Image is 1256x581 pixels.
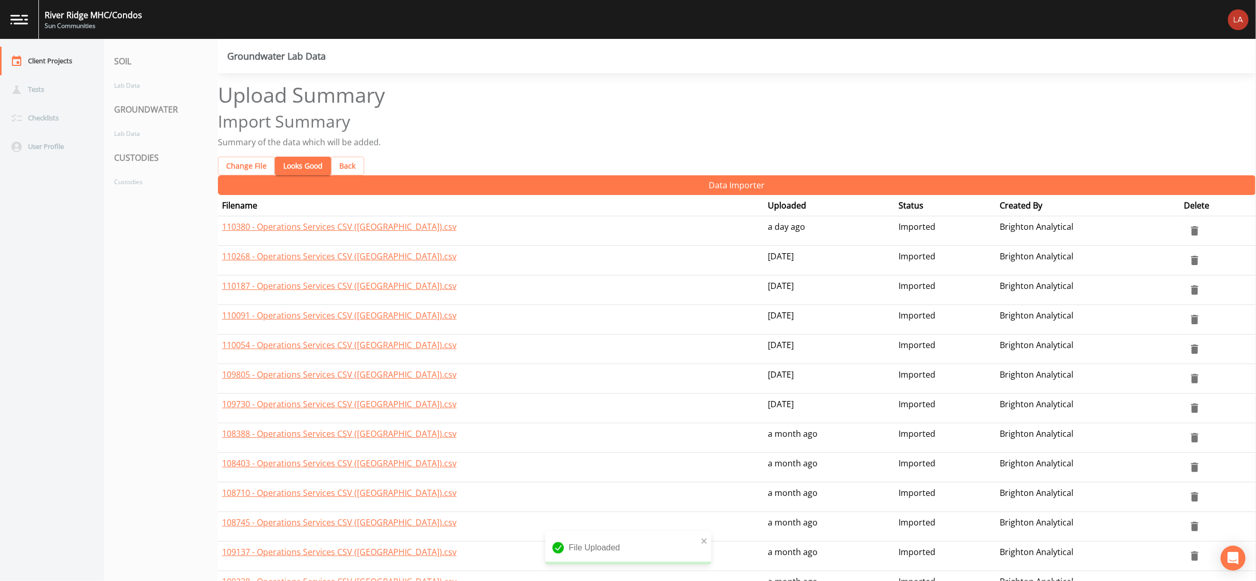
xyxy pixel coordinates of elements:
[894,542,996,571] td: Imported
[996,216,1180,246] td: Brighton Analytical
[275,157,331,176] button: Looks Good
[1184,250,1205,271] button: delete
[104,124,208,143] a: Lab Data
[764,364,894,394] td: [DATE]
[1184,309,1205,330] button: delete
[764,195,894,216] th: Uploaded
[764,246,894,275] td: [DATE]
[222,458,457,469] a: 108403 - Operations Services CSV ([GEOGRAPHIC_DATA]).csv
[894,305,996,335] td: Imported
[996,423,1180,453] td: Brighton Analytical
[1184,516,1205,537] button: delete
[894,364,996,394] td: Imported
[764,216,894,246] td: a day ago
[996,246,1180,275] td: Brighton Analytical
[222,517,457,528] a: 108745 - Operations Services CSV ([GEOGRAPHIC_DATA]).csv
[894,246,996,275] td: Imported
[218,136,1256,148] div: Summary of the data which will be added.
[222,339,457,351] a: 110054 - Operations Services CSV ([GEOGRAPHIC_DATA]).csv
[764,542,894,571] td: a month ago
[222,546,457,558] a: 109137 - Operations Services CSV ([GEOGRAPHIC_DATA]).csv
[894,453,996,482] td: Imported
[996,275,1180,305] td: Brighton Analytical
[894,335,996,364] td: Imported
[764,423,894,453] td: a month ago
[104,143,218,172] div: CUSTODIES
[996,512,1180,542] td: Brighton Analytical
[10,15,28,24] img: logo
[894,195,996,216] th: Status
[996,482,1180,512] td: Brighton Analytical
[1184,368,1205,389] button: delete
[218,112,1256,131] h2: Import Summary
[104,172,208,191] a: Custodies
[222,428,457,439] a: 108388 - Operations Services CSV ([GEOGRAPHIC_DATA]).csv
[104,76,208,95] a: Lab Data
[701,534,708,547] button: close
[222,221,457,232] a: 110380 - Operations Services CSV ([GEOGRAPHIC_DATA]).csv
[894,394,996,423] td: Imported
[894,482,996,512] td: Imported
[222,310,457,321] a: 110091 - Operations Services CSV ([GEOGRAPHIC_DATA]).csv
[545,531,711,564] div: File Uploaded
[218,175,1256,195] button: Data Importer
[1184,427,1205,448] button: delete
[894,216,996,246] td: Imported
[104,47,218,76] div: SOIL
[227,52,326,60] div: Groundwater Lab Data
[222,487,457,499] a: 108710 - Operations Services CSV ([GEOGRAPHIC_DATA]).csv
[996,364,1180,394] td: Brighton Analytical
[222,251,457,262] a: 110268 - Operations Services CSV ([GEOGRAPHIC_DATA]).csv
[1184,220,1205,241] button: delete
[222,398,457,410] a: 109730 - Operations Services CSV ([GEOGRAPHIC_DATA]).csv
[1184,339,1205,359] button: delete
[894,512,996,542] td: Imported
[764,482,894,512] td: a month ago
[996,394,1180,423] td: Brighton Analytical
[218,195,764,216] th: Filename
[218,82,1256,107] h1: Upload Summary
[222,369,457,380] a: 109805 - Operations Services CSV ([GEOGRAPHIC_DATA]).csv
[996,195,1180,216] th: Created By
[222,280,457,292] a: 110187 - Operations Services CSV ([GEOGRAPHIC_DATA]).csv
[1180,195,1256,216] th: Delete
[1221,546,1246,571] div: Open Intercom Messenger
[764,394,894,423] td: [DATE]
[1184,546,1205,566] button: delete
[1184,457,1205,478] button: delete
[104,95,218,124] div: GROUNDWATER
[45,21,142,31] div: Sun Communities
[996,453,1180,482] td: Brighton Analytical
[1184,398,1205,419] button: delete
[1184,280,1205,300] button: delete
[1184,487,1205,507] button: delete
[1228,9,1249,30] img: bd2ccfa184a129701e0c260bc3a09f9b
[996,542,1180,571] td: Brighton Analytical
[331,157,364,176] button: Back
[996,305,1180,335] td: Brighton Analytical
[218,157,275,176] button: Change File
[764,453,894,482] td: a month ago
[764,275,894,305] td: [DATE]
[45,9,142,21] div: River Ridge MHC/Condos
[996,335,1180,364] td: Brighton Analytical
[894,423,996,453] td: Imported
[764,335,894,364] td: [DATE]
[764,512,894,542] td: a month ago
[764,305,894,335] td: [DATE]
[894,275,996,305] td: Imported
